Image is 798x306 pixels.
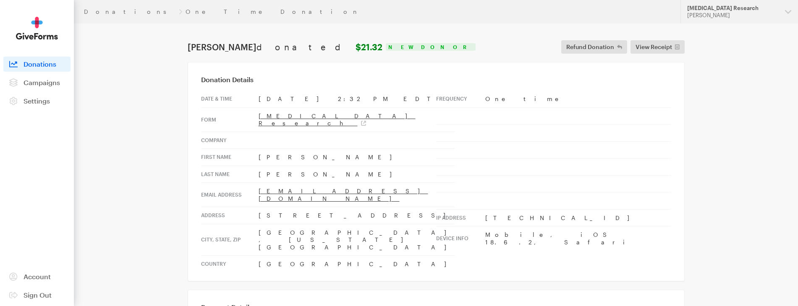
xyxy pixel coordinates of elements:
a: View Receipt [631,40,685,54]
td: [GEOGRAPHIC_DATA] , [US_STATE][GEOGRAPHIC_DATA] [259,224,455,256]
th: Country [201,256,259,272]
span: View Receipt [636,42,672,52]
td: Mobile, iOS 18.6.2, Safari [485,226,671,251]
span: Settings [24,97,50,105]
td: [STREET_ADDRESS] [259,207,455,224]
span: Campaigns [24,78,60,86]
div: New Donor [386,43,476,51]
a: Settings [3,93,71,109]
span: Account [24,272,51,280]
th: Email address [201,183,259,207]
th: Company [201,132,259,149]
button: Refund Donation [561,40,627,54]
a: Donations [3,57,71,72]
th: Form [201,107,259,132]
a: Sign Out [3,288,71,303]
th: Address [201,207,259,224]
img: GiveForms [16,17,58,40]
th: First Name [201,149,259,166]
a: [MEDICAL_DATA] Research [259,112,416,127]
th: Frequency [436,91,485,107]
strong: $21.32 [356,42,382,52]
a: Campaigns [3,75,71,90]
td: [DATE] 2:32 PM EDT [259,91,455,107]
th: IP address [436,209,485,226]
a: Donations [84,8,175,15]
div: [PERSON_NAME] [687,12,778,19]
th: City, state, zip [201,224,259,256]
span: Sign Out [24,291,52,299]
td: [TECHNICAL_ID] [485,209,671,226]
h1: [PERSON_NAME] [188,42,382,52]
th: Date & time [201,91,259,107]
td: [PERSON_NAME] [259,166,455,183]
h3: Donation Details [201,75,671,84]
th: Device info [436,226,485,251]
span: Refund Donation [566,42,614,52]
div: [MEDICAL_DATA] Research [687,5,778,12]
td: [GEOGRAPHIC_DATA] [259,256,455,272]
a: [EMAIL_ADDRESS][DOMAIN_NAME] [259,187,428,202]
a: Account [3,269,71,284]
th: Last Name [201,166,259,183]
span: donated [256,42,353,52]
td: [PERSON_NAME] [259,149,455,166]
td: One time [485,91,671,107]
span: Donations [24,60,56,68]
